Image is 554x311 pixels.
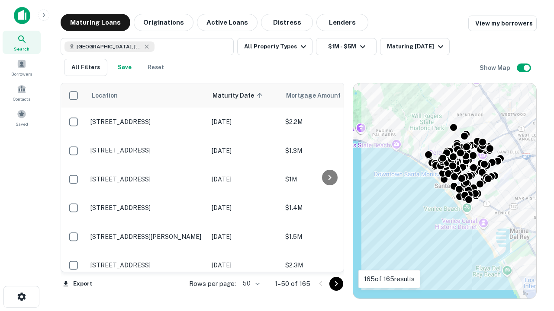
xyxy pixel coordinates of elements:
[13,95,30,102] span: Contacts
[90,261,203,269] p: [STREET_ADDRESS]
[3,56,41,79] a: Borrowers
[237,38,312,55] button: All Property Types
[142,59,170,76] button: Reset
[285,260,372,270] p: $2.3M
[285,175,372,184] p: $1M
[285,203,372,213] p: $1.4M
[316,38,377,55] button: $1M - $5M
[189,279,236,289] p: Rows per page:
[213,90,265,101] span: Maturity Date
[329,277,343,291] button: Go to next page
[61,277,94,290] button: Export
[197,14,258,31] button: Active Loans
[212,146,277,155] p: [DATE]
[3,31,41,54] a: Search
[239,277,261,290] div: 50
[387,41,446,52] div: Maturing [DATE]
[90,146,203,154] p: [STREET_ADDRESS]
[90,175,203,183] p: [STREET_ADDRESS]
[212,117,277,127] p: [DATE]
[212,203,277,213] p: [DATE]
[212,175,277,184] p: [DATE]
[207,83,281,108] th: Maturity Date
[285,232,372,241] p: $1.5M
[16,121,28,127] span: Saved
[468,16,537,31] a: View my borrowers
[212,260,277,270] p: [DATE]
[511,242,554,283] iframe: Chat Widget
[285,117,372,127] p: $2.2M
[3,106,41,129] a: Saved
[14,45,29,52] span: Search
[212,232,277,241] p: [DATE]
[111,59,138,76] button: Save your search to get updates of matches that match your search criteria.
[285,146,372,155] p: $1.3M
[3,81,41,104] a: Contacts
[14,7,30,24] img: capitalize-icon.png
[11,70,32,77] span: Borrowers
[380,38,450,55] button: Maturing [DATE]
[64,59,107,76] button: All Filters
[316,14,368,31] button: Lenders
[281,83,376,108] th: Mortgage Amount
[61,14,130,31] button: Maturing Loans
[77,43,142,51] span: [GEOGRAPHIC_DATA], [GEOGRAPHIC_DATA], [GEOGRAPHIC_DATA]
[364,274,415,284] p: 165 of 165 results
[480,63,512,73] h6: Show Map
[275,279,310,289] p: 1–50 of 165
[86,83,207,108] th: Location
[134,14,193,31] button: Originations
[286,90,352,101] span: Mortgage Amount
[90,204,203,212] p: [STREET_ADDRESS]
[61,38,234,55] button: [GEOGRAPHIC_DATA], [GEOGRAPHIC_DATA], [GEOGRAPHIC_DATA]
[90,233,203,241] p: [STREET_ADDRESS][PERSON_NAME]
[90,118,203,126] p: [STREET_ADDRESS]
[91,90,118,101] span: Location
[353,83,536,298] div: 0 0
[261,14,313,31] button: Distress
